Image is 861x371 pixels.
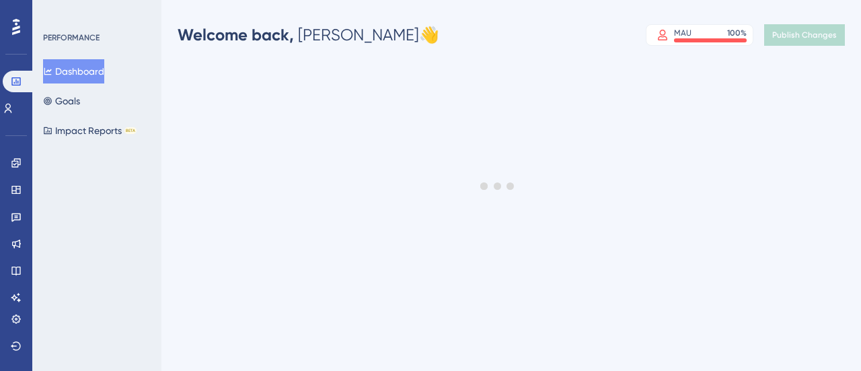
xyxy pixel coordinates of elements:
div: BETA [124,127,137,134]
span: Welcome back, [178,25,294,44]
div: [PERSON_NAME] 👋 [178,24,439,46]
div: MAU [674,28,691,38]
div: 100 % [727,28,747,38]
button: Goals [43,89,80,113]
div: PERFORMANCE [43,32,100,43]
span: Publish Changes [772,30,837,40]
button: Dashboard [43,59,104,83]
button: Impact ReportsBETA [43,119,137,143]
button: Publish Changes [764,24,845,46]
